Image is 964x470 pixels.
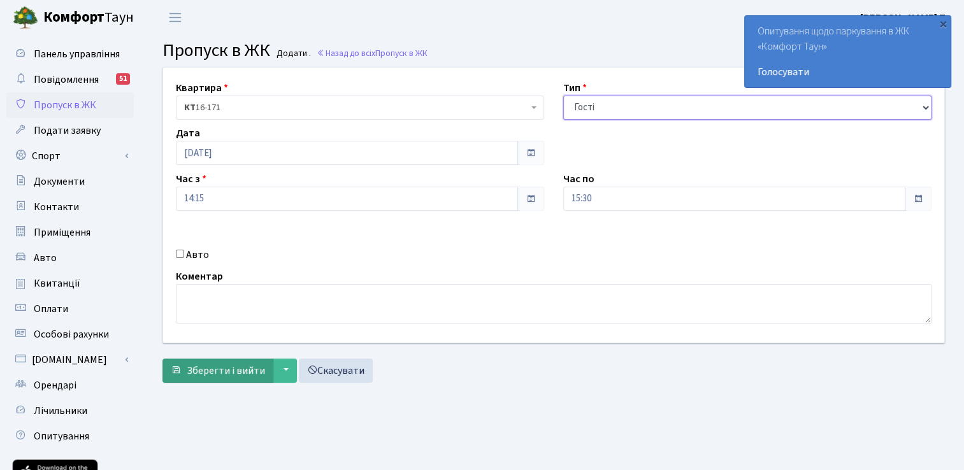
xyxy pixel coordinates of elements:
[937,17,949,30] div: ×
[274,48,311,59] small: Додати .
[176,171,206,187] label: Час з
[6,296,134,322] a: Оплати
[6,41,134,67] a: Панель управління
[187,364,265,378] span: Зберегти і вийти
[34,47,120,61] span: Панель управління
[6,373,134,398] a: Орендарі
[43,7,104,27] b: Комфорт
[34,225,90,239] span: Приміщення
[299,359,373,383] a: Скасувати
[34,276,80,290] span: Квитанції
[860,10,949,25] a: [PERSON_NAME] П.
[6,118,134,143] a: Подати заявку
[176,96,544,120] span: <b>КТ</b>&nbsp;&nbsp;&nbsp;&nbsp;16-171
[34,302,68,316] span: Оплати
[34,200,79,214] span: Контакти
[34,327,109,341] span: Особові рахунки
[34,404,87,418] span: Лічильники
[6,67,134,92] a: Повідомлення51
[184,101,196,114] b: КТ
[184,101,528,114] span: <b>КТ</b>&nbsp;&nbsp;&nbsp;&nbsp;16-171
[34,98,96,112] span: Пропуск в ЖК
[6,424,134,449] a: Опитування
[563,171,594,187] label: Час по
[176,125,200,141] label: Дата
[34,429,89,443] span: Опитування
[176,80,228,96] label: Квартира
[6,143,134,169] a: Спорт
[6,220,134,245] a: Приміщення
[34,73,99,87] span: Повідомлення
[6,245,134,271] a: Авто
[6,194,134,220] a: Контакти
[6,92,134,118] a: Пропуск в ЖК
[745,16,951,87] div: Опитування щодо паркування в ЖК «Комфорт Таун»
[6,322,134,347] a: Особові рахунки
[34,174,85,189] span: Документи
[563,80,587,96] label: Тип
[13,5,38,31] img: logo.png
[34,124,101,138] span: Подати заявку
[43,7,134,29] span: Таун
[6,271,134,296] a: Квитанції
[6,398,134,424] a: Лічильники
[34,378,76,392] span: Орендарі
[6,169,134,194] a: Документи
[162,359,273,383] button: Зберегти і вийти
[375,47,428,59] span: Пропуск в ЖК
[6,347,134,373] a: [DOMAIN_NAME]
[860,11,949,25] b: [PERSON_NAME] П.
[176,269,223,284] label: Коментар
[162,38,270,63] span: Пропуск в ЖК
[758,64,938,80] a: Голосувати
[159,7,191,28] button: Переключити навігацію
[34,251,57,265] span: Авто
[186,247,209,262] label: Авто
[116,73,130,85] div: 51
[317,47,428,59] a: Назад до всіхПропуск в ЖК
